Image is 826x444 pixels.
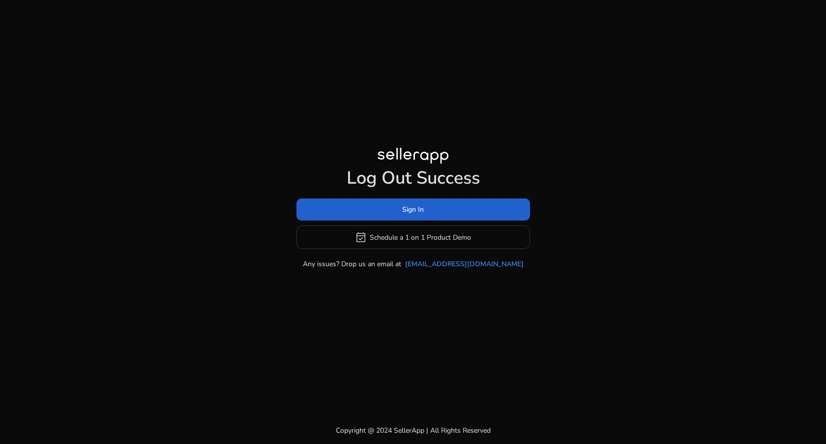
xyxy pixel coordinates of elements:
h1: Log Out Success [296,167,530,189]
a: [EMAIL_ADDRESS][DOMAIN_NAME] [405,259,524,269]
span: event_available [355,231,367,243]
button: event_availableSchedule a 1 on 1 Product Demo [296,225,530,249]
span: Sign In [402,204,424,215]
button: Sign In [296,198,530,221]
p: Any issues? Drop us an email at [303,259,401,269]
